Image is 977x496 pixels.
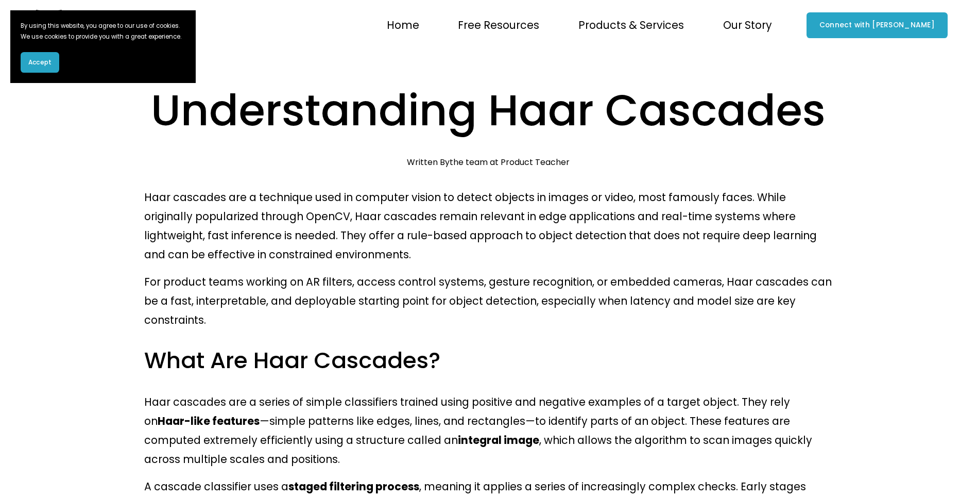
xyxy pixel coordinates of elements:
a: folder dropdown [458,14,539,36]
p: Haar cascades are a technique used in computer vision to detect objects in images or video, most ... [144,188,833,264]
img: Product Teacher [29,10,155,41]
h3: What Are Haar Cascades? [144,346,833,376]
a: folder dropdown [578,14,684,36]
p: By using this website, you agree to our use of cookies. We use cookies to provide you with a grea... [21,21,185,42]
strong: integral image [458,433,539,448]
span: Products & Services [578,15,684,35]
a: folder dropdown [723,14,772,36]
a: Connect with [PERSON_NAME] [807,12,948,38]
span: Accept [28,58,52,67]
span: Free Resources [458,15,539,35]
section: Cookie banner [10,10,196,83]
span: Our Story [723,15,772,35]
p: For product teams working on AR filters, access control systems, gesture recognition, or embedded... [144,272,833,329]
a: Home [387,14,419,36]
h1: Understanding Haar Cascades [144,80,833,141]
div: Written By [407,157,570,167]
strong: staged filtering process [288,479,419,494]
a: the team at Product Teacher [450,156,570,168]
p: Haar cascades are a series of simple classifiers trained using positive and negative examples of ... [144,392,833,469]
button: Accept [21,52,59,73]
strong: Haar-like features [158,414,260,428]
